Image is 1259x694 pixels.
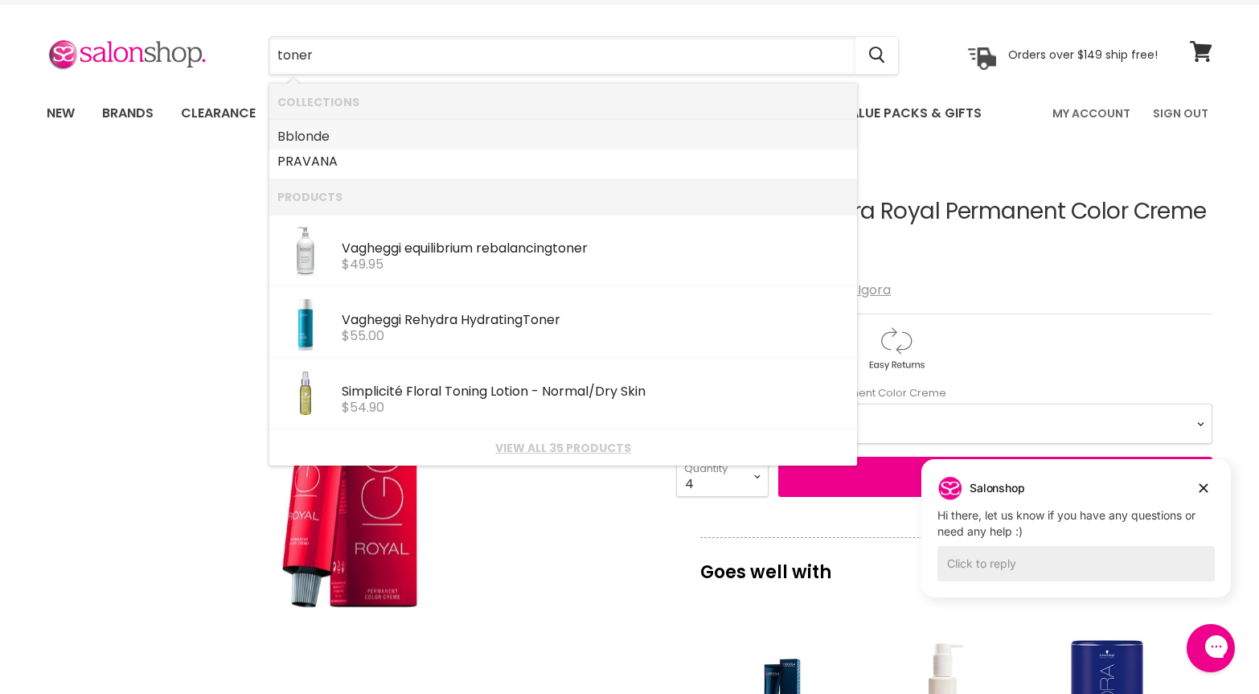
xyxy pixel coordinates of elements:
a: Sign Out [1143,97,1218,130]
img: HydratingFloralToningLotion_ND_125mL_1024x1024_2048x2048_a1cad0eb-be42-4787-8280-6bab04fccf18_200... [277,366,334,422]
form: Product [269,36,899,75]
img: returns.gif [853,324,938,373]
div: Vagheggi equilibrium rebalancing [342,241,849,258]
nav: Main [27,90,1232,137]
li: Products [269,179,857,215]
li: Products: Vagheggi equilibrium rebalancing toner [269,215,857,286]
iframe: Gorgias live chat messenger [1179,618,1243,678]
a: My Account [1043,97,1140,130]
div: Simplicité Floral Toning Lotion - Normal/Dry Skin [342,384,849,401]
iframe: Gorgias live chat campaigns [909,457,1243,622]
a: New [35,97,87,130]
li: View All [269,429,857,466]
div: Vagheggi Rehydra Hydrating [342,313,849,330]
a: Brands [90,97,166,130]
button: Add to cart [778,457,1212,497]
li: Products: Simplicité Floral Toning Lotion - Normal/Dry Skin [269,358,857,429]
ul: Main menu [35,90,1019,137]
input: Search [269,37,855,74]
select: Quantity [676,457,769,497]
li: Products: Vagheggi Rehydra Hydrating Toner [269,286,857,358]
li: Collections: Bblonde [269,120,857,150]
span: $49.95 [342,255,383,273]
a: PRAVANA [277,149,849,175]
li: Collections [269,84,857,120]
p: Orders over $149 ship free! [1008,47,1158,62]
p: Goes well with [700,537,1188,590]
b: toner [552,239,588,257]
span: $54.90 [342,398,384,417]
img: Schwarzkopf Igora Royal Permanent Color Creme [206,247,487,671]
button: Search [855,37,898,74]
span: $55.00 [342,326,384,345]
a: Value Packs & Gifts [829,97,994,130]
img: VagheggiEquilibriumRebalancingToner500ml.webp [277,223,334,279]
h1: Schwarzkopf Igora Royal Permanent Color Creme [676,199,1212,224]
a: Bblonde [277,124,849,150]
li: Collections: PRAVANA [269,149,857,179]
a: View all 35 products [277,441,849,454]
a: Clearance [169,97,268,130]
img: tonico-hidratante_200x.jpg [277,294,334,351]
b: Toner [523,310,560,329]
